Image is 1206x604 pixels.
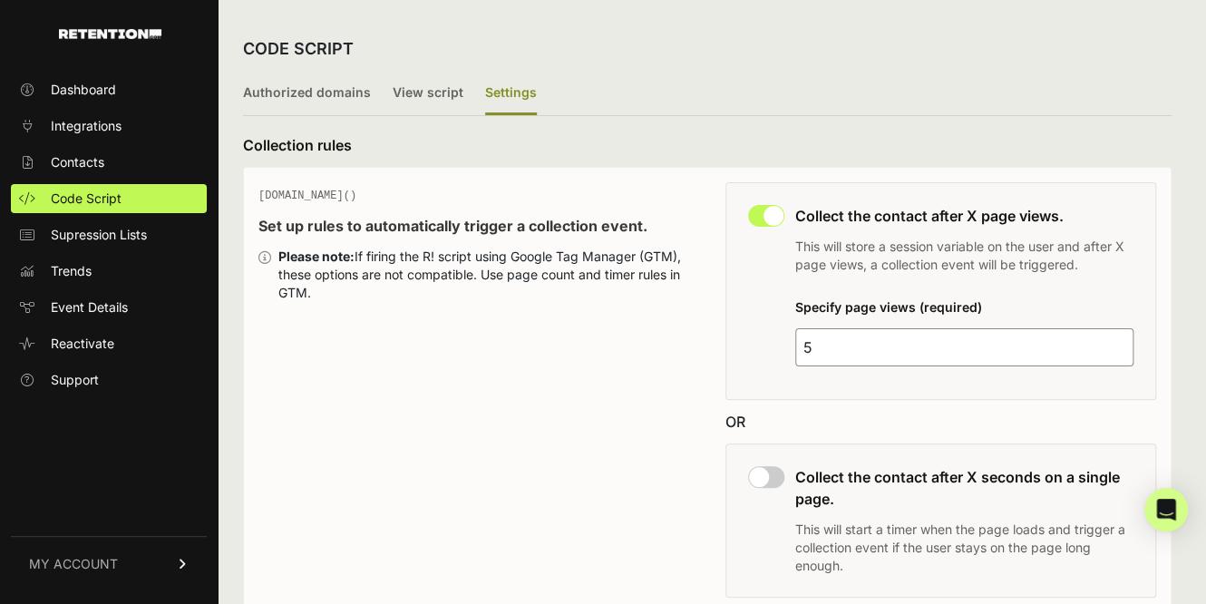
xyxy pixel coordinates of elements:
span: Code Script [51,190,122,208]
a: Support [11,365,207,395]
label: Settings [485,73,537,115]
span: Event Details [51,298,128,317]
span: MY ACCOUNT [29,555,118,573]
h2: CODE SCRIPT [243,36,354,62]
p: This will start a timer when the page loads and trigger a collection event if the user stays on t... [795,521,1133,575]
span: Support [51,371,99,389]
span: [DOMAIN_NAME]() [258,190,356,202]
div: Open Intercom Messenger [1144,488,1188,531]
img: Retention.com [59,29,161,39]
span: Supression Lists [51,226,147,244]
a: Code Script [11,184,207,213]
a: Dashboard [11,75,207,104]
span: Trends [51,262,92,280]
a: Contacts [11,148,207,177]
span: Dashboard [51,81,116,99]
span: Contacts [51,153,104,171]
a: Integrations [11,112,207,141]
h3: Collection rules [243,134,1172,156]
a: Trends [11,257,207,286]
label: View script [393,73,463,115]
input: 4 [795,328,1133,366]
p: This will store a session variable on the user and after X page views, a collection event will be... [795,238,1133,274]
strong: Set up rules to automatically trigger a collection event. [258,217,647,235]
span: Integrations [51,117,122,135]
h3: Collect the contact after X seconds on a single page. [795,466,1133,510]
label: Specify page views (required) [795,299,982,315]
a: Event Details [11,293,207,322]
a: Supression Lists [11,220,207,249]
label: Authorized domains [243,73,371,115]
a: MY ACCOUNT [11,536,207,591]
span: Reactivate [51,335,114,353]
a: Reactivate [11,329,207,358]
strong: Please note: [278,248,355,264]
div: If firing the R! script using Google Tag Manager (GTM), these options are not compatible. Use pag... [278,248,689,302]
h3: Collect the contact after X page views. [795,205,1133,227]
div: OR [725,411,1156,433]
